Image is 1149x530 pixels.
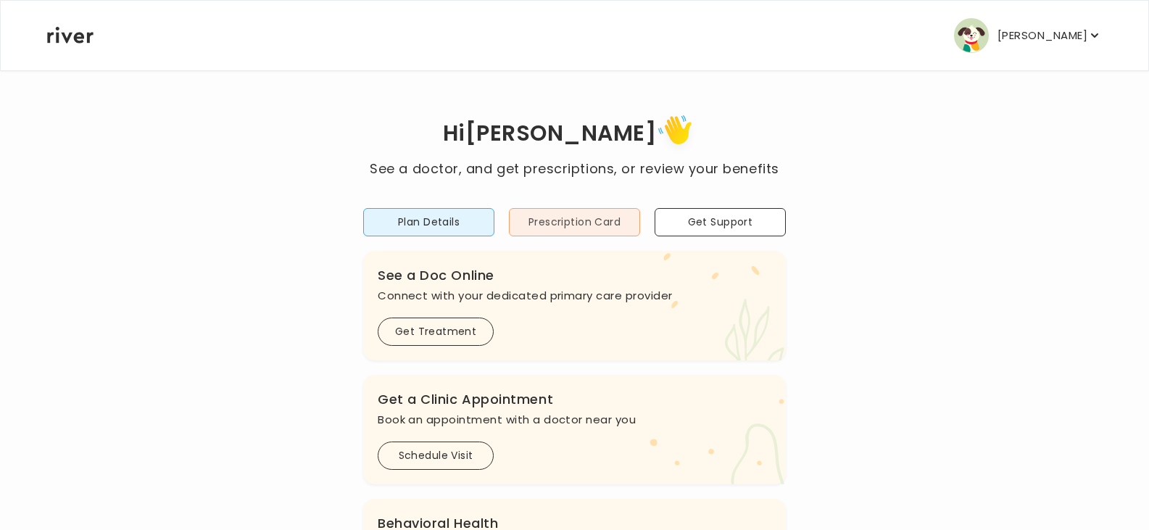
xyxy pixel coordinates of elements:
[370,159,779,179] p: See a doctor, and get prescriptions, or review your benefits
[370,110,779,159] h1: Hi [PERSON_NAME]
[655,208,786,236] button: Get Support
[378,442,494,470] button: Schedule Visit
[509,208,640,236] button: Prescription Card
[378,318,494,346] button: Get Treatment
[378,286,771,306] p: Connect with your dedicated primary care provider
[954,18,989,53] img: user avatar
[954,18,1102,53] button: user avatar[PERSON_NAME]
[378,265,771,286] h3: See a Doc Online
[378,410,771,430] p: Book an appointment with a doctor near you
[378,389,771,410] h3: Get a Clinic Appointment
[363,208,494,236] button: Plan Details
[997,25,1087,46] p: [PERSON_NAME]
